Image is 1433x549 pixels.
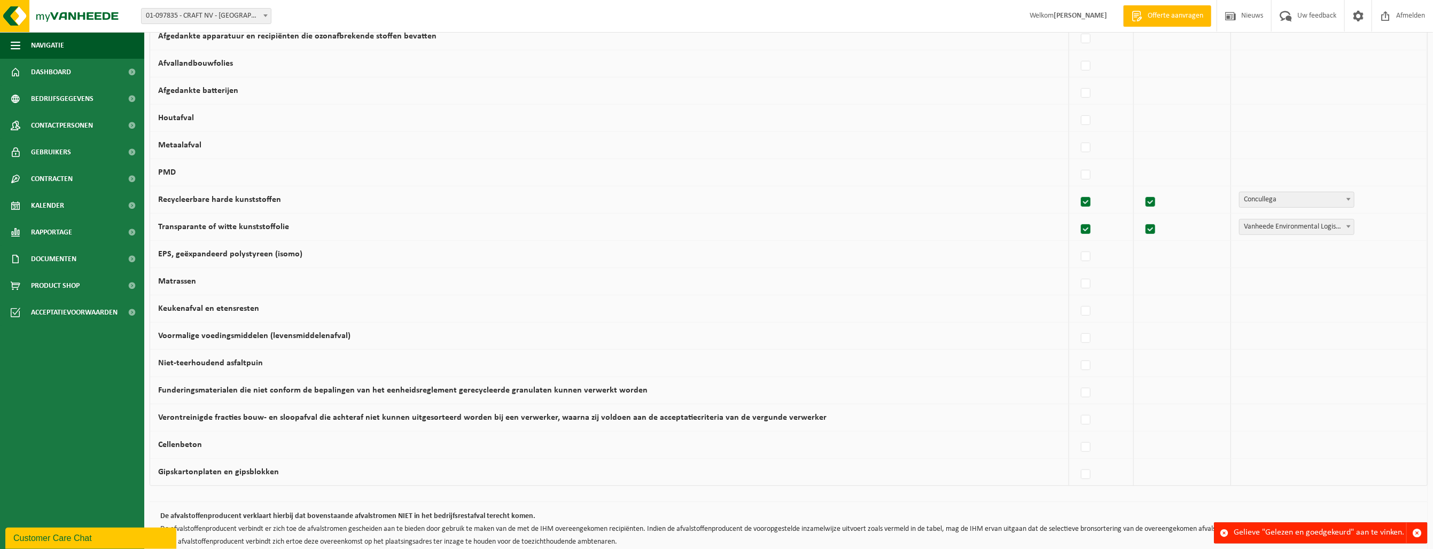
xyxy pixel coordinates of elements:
[31,219,72,246] span: Rapportage
[1123,5,1211,27] a: Offerte aanvragen
[31,59,71,85] span: Dashboard
[1240,219,1354,234] span: Vanheede Environmental Logistics
[158,32,437,41] label: Afgedankte apparatuur en recipiënten die ozonafbrekende stoffen bevatten
[31,272,80,299] span: Product Shop
[1239,192,1354,208] span: Concullega
[158,277,196,286] label: Matrassen
[158,59,233,68] label: Afvallandbouwfolies
[158,114,194,122] label: Houtafval
[158,223,289,231] label: Transparante of witte kunststoffolie
[158,332,351,340] label: Voormalige voedingsmiddelen (levensmiddelenafval)
[1054,12,1107,20] strong: [PERSON_NAME]
[158,250,302,258] label: EPS, geëxpandeerd polystyreen (isomo)
[158,168,176,177] label: PMD
[31,112,93,139] span: Contactpersonen
[158,195,281,204] label: Recycleerbare harde kunststoffen
[31,192,64,219] span: Kalender
[31,85,94,112] span: Bedrijfsgegevens
[1239,219,1354,235] span: Vanheede Environmental Logistics
[158,468,279,476] label: Gipskartonplaten en gipsblokken
[158,386,648,395] label: Funderingsmaterialen die niet conform de bepalingen van het eenheidsreglement gerecycleerde granu...
[160,538,1417,546] p: 3) De afvalstoffenproducent verbindt zich ertoe deze overeenkomst op het plaatsingsadres ter inza...
[158,359,263,367] label: Niet-teerhoudend asfaltpuin
[158,141,201,150] label: Metaalafval
[31,32,64,59] span: Navigatie
[1145,11,1206,21] span: Offerte aanvragen
[31,139,71,166] span: Gebruikers
[158,87,238,95] label: Afgedankte batterijen
[31,166,73,192] span: Contracten
[141,8,271,24] span: 01-097835 - CRAFT NV - ROESELARE
[158,441,202,449] label: Cellenbeton
[158,304,259,313] label: Keukenafval en etensresten
[158,413,827,422] label: Verontreinigde fracties bouw- en sloopafval die achteraf niet kunnen uitgesorteerd worden bij een...
[160,512,535,520] b: De afvalstoffenproducent verklaart hierbij dat bovenstaande afvalstromen NIET in het bedrijfsrest...
[160,526,1417,533] p: De afvalstoffenproducent verbindt er zich toe de afvalstromen gescheiden aan te bieden door gebru...
[31,299,118,326] span: Acceptatievoorwaarden
[1234,523,1406,543] div: Gelieve "Gelezen en goedgekeurd" aan te vinken.
[5,526,178,549] iframe: chat widget
[31,246,76,272] span: Documenten
[142,9,271,23] span: 01-097835 - CRAFT NV - ROESELARE
[1240,192,1354,207] span: Concullega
